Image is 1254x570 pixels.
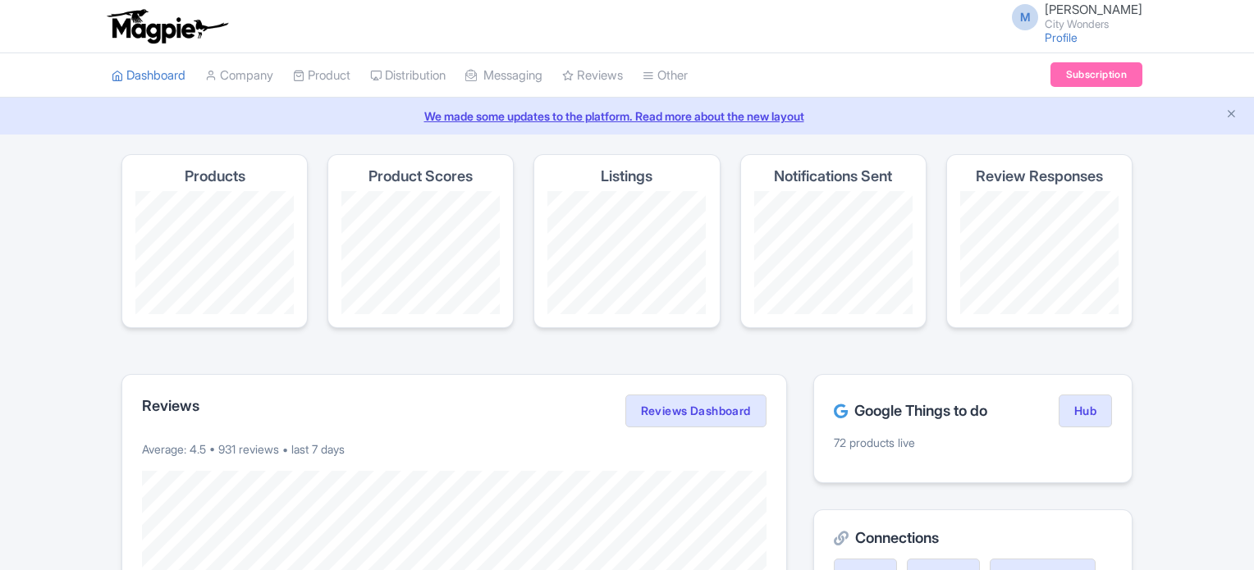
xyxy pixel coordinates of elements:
[205,53,273,98] a: Company
[1045,30,1078,44] a: Profile
[142,398,199,414] h2: Reviews
[293,53,350,98] a: Product
[1045,2,1142,17] span: [PERSON_NAME]
[1050,62,1142,87] a: Subscription
[112,53,185,98] a: Dashboard
[1225,106,1238,125] button: Close announcement
[834,530,1112,546] h2: Connections
[465,53,542,98] a: Messaging
[834,403,987,419] h2: Google Things to do
[601,168,652,185] h4: Listings
[368,168,473,185] h4: Product Scores
[1059,394,1112,427] a: Hub
[625,394,767,427] a: Reviews Dashboard
[1012,4,1038,30] span: M
[834,434,1112,451] p: 72 products live
[370,53,446,98] a: Distribution
[562,53,623,98] a: Reviews
[185,168,245,185] h4: Products
[103,8,231,44] img: logo-ab69f6fb50320c5b225c76a69d11143b.png
[643,53,688,98] a: Other
[10,107,1244,125] a: We made some updates to the platform. Read more about the new layout
[1045,19,1142,30] small: City Wonders
[976,168,1103,185] h4: Review Responses
[1002,3,1142,30] a: M [PERSON_NAME] City Wonders
[774,168,892,185] h4: Notifications Sent
[142,440,767,458] p: Average: 4.5 • 931 reviews • last 7 days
